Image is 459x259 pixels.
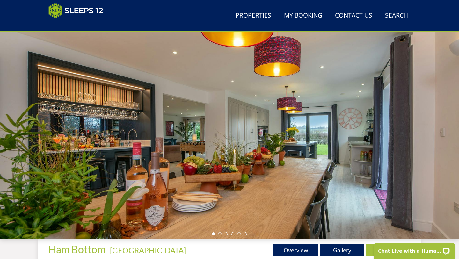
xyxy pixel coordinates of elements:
img: Sleeps 12 [48,3,103,18]
a: [GEOGRAPHIC_DATA] [110,246,186,255]
a: Overview [273,244,318,256]
iframe: Customer reviews powered by Trustpilot [45,22,112,28]
a: Properties [233,9,274,23]
span: - [107,246,186,255]
iframe: LiveChat chat widget [369,239,459,259]
a: Gallery [320,244,364,256]
a: Contact Us [332,9,375,23]
span: Ham Bottom [48,243,106,255]
a: My Booking [281,9,325,23]
a: Ham Bottom [48,243,107,255]
a: Availability [366,244,411,256]
a: Search [382,9,411,23]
